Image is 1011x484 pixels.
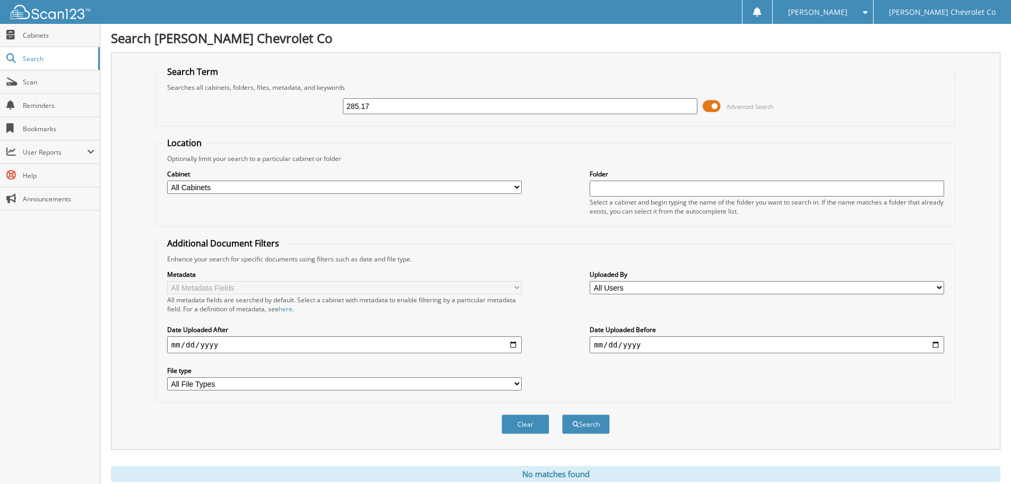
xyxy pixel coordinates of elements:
[23,101,94,110] span: Reminders
[889,9,996,15] span: [PERSON_NAME] Chevrolet Co
[11,5,90,19] img: scan123-logo-white.svg
[111,466,1000,482] div: No matches found
[23,148,87,157] span: User Reports
[562,414,610,434] button: Search
[167,270,522,279] label: Metadata
[162,66,223,78] legend: Search Term
[162,237,284,249] legend: Additional Document Filters
[590,169,944,179] label: Folder
[162,137,207,149] legend: Location
[502,414,549,434] button: Clear
[23,54,93,63] span: Search
[590,270,944,279] label: Uploaded By
[162,254,949,264] div: Enhance your search for specific documents using filters such as date and file type.
[111,29,1000,47] h1: Search [PERSON_NAME] Chevrolet Co
[162,154,949,163] div: Optionally limit your search to a particular cabinet or folder
[23,31,94,40] span: Cabinets
[590,336,944,353] input: end
[162,83,949,92] div: Searches all cabinets, folders, files, metadata, and keywords
[788,9,848,15] span: [PERSON_NAME]
[167,336,522,353] input: start
[23,194,94,203] span: Announcements
[727,103,774,111] span: Advanced Search
[23,78,94,87] span: Scan
[279,304,292,313] a: here
[167,169,522,179] label: Cabinet
[167,295,522,313] div: All metadata fields are searched by default. Select a cabinet with metadata to enable filtering b...
[23,171,94,180] span: Help
[167,366,522,375] label: File type
[23,124,94,133] span: Bookmarks
[590,198,944,216] div: Select a cabinet and begin typing the name of the folder you want to search in. If the name match...
[167,325,522,334] label: Date Uploaded After
[590,325,944,334] label: Date Uploaded Before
